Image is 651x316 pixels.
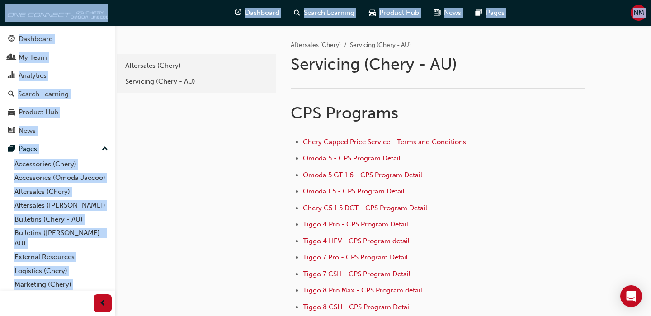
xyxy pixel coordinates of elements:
button: DashboardMy TeamAnalyticsSearch LearningProduct HubNews [4,29,112,141]
span: car-icon [369,7,376,19]
li: Servicing (Chery - AU) [350,40,411,51]
span: up-icon [102,143,108,155]
a: search-iconSearch Learning [287,4,362,22]
a: Tiggo 7 Pro - CPS Program Detail [303,253,408,261]
a: Tiggo 7 CSH - CPS Program Detail [303,270,410,278]
a: Omoda 5 GT 1.6 - CPS Program Detail [303,171,422,179]
a: Accessories (Omoda Jaecoo) [11,171,112,185]
a: Bulletins ([PERSON_NAME] - AU) [11,226,112,250]
span: people-icon [8,54,15,62]
a: Tiggo 8 CSH - CPS Program Detail [303,303,411,311]
a: Tiggo 8 Pro Max - CPS Program detail [303,286,422,294]
a: Analytics [4,67,112,84]
a: Chery C5 1.5 DCT - CPS Program Detail [303,204,427,212]
span: News [444,8,461,18]
div: Aftersales (Chery) [125,61,268,71]
span: car-icon [8,108,15,117]
a: Servicing (Chery - AU) [121,74,273,90]
a: Bulletins (Chery - AU) [11,212,112,226]
div: Servicing (Chery - AU) [125,76,268,87]
a: My Team [4,49,112,66]
span: pages-icon [8,145,15,153]
span: news-icon [8,127,15,135]
a: guage-iconDashboard [227,4,287,22]
span: Search Learning [304,8,354,18]
span: CPS Programs [291,103,398,123]
button: NM [631,5,646,21]
div: News [19,126,36,136]
button: Pages [4,141,112,157]
span: prev-icon [99,298,106,309]
a: News [4,123,112,139]
span: Dashboard [245,8,279,18]
div: Open Intercom Messenger [620,285,642,307]
span: search-icon [8,90,14,99]
a: Aftersales ([PERSON_NAME]) [11,198,112,212]
div: Analytics [19,71,47,81]
span: Product Hub [379,8,419,18]
a: Logistics (Chery) [11,264,112,278]
span: chart-icon [8,72,15,80]
div: Search Learning [18,89,69,99]
span: Pages [486,8,505,18]
a: Aftersales (Chery) [121,58,273,74]
a: pages-iconPages [468,4,512,22]
span: guage-icon [8,35,15,43]
a: Tiggo 4 Pro - CPS Program Detail [303,220,408,228]
span: pages-icon [476,7,482,19]
img: oneconnect [5,4,108,22]
div: Product Hub [19,107,58,118]
span: news-icon [434,7,440,19]
a: Search Learning [4,86,112,103]
h1: Servicing (Chery - AU) [291,54,583,74]
div: Dashboard [19,34,53,44]
div: Pages [19,144,37,154]
a: news-iconNews [426,4,468,22]
a: Product Hub [4,104,112,121]
span: search-icon [294,7,300,19]
div: My Team [19,52,47,63]
a: Omoda 5 - CPS Program Detail [303,154,401,162]
a: Chery Capped Price Service - Terms and Conditions [303,138,466,146]
a: Accessories (Chery) [11,157,112,171]
a: Omoda E5 - CPS Program Detail [303,187,405,195]
span: guage-icon [235,7,241,19]
span: NM [633,8,644,18]
a: Aftersales (Chery) [11,185,112,199]
a: Dashboard [4,31,112,47]
a: External Resources [11,250,112,264]
a: Tiggo 4 HEV - CPS Program detail [303,237,410,245]
a: car-iconProduct Hub [362,4,426,22]
a: Aftersales (Chery) [291,41,341,49]
a: Marketing (Chery) [11,278,112,292]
